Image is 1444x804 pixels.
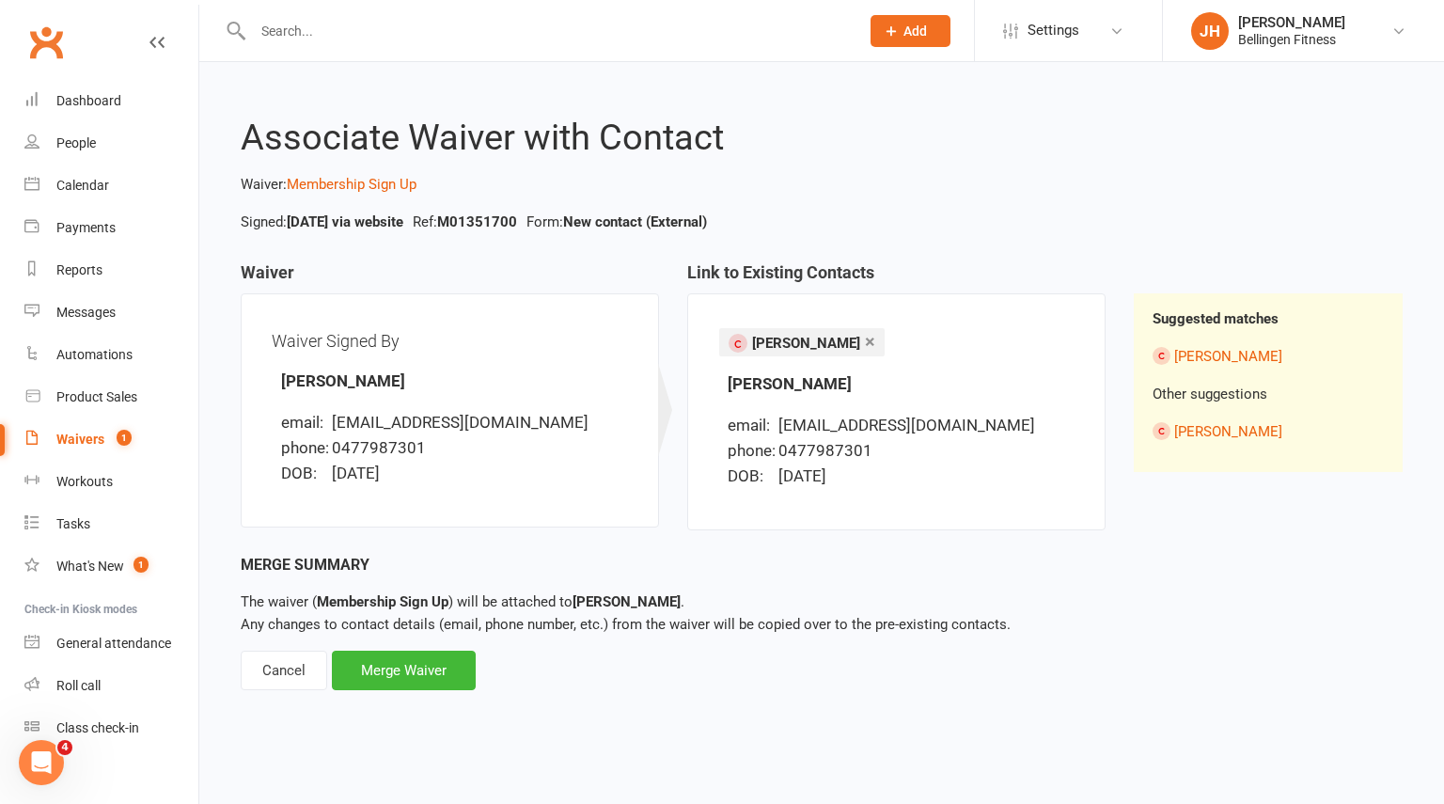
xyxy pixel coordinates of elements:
a: Messages [24,292,198,334]
span: 1 [117,430,132,446]
div: Workouts [56,474,113,489]
a: Roll call [24,665,198,707]
div: DOB: [281,461,328,486]
strong: New contact (External) [563,213,707,230]
iframe: Intercom live chat [19,740,64,785]
div: JH [1191,12,1229,50]
span: [DATE] [778,466,826,485]
span: 4 [57,740,72,755]
span: 1 [133,557,149,573]
div: phone: [728,438,775,464]
strong: [DATE] via website [287,213,403,230]
div: Roll call [56,678,101,693]
a: Class kiosk mode [24,707,198,749]
div: Calendar [56,178,109,193]
input: Search... [247,18,846,44]
div: Tasks [56,516,90,531]
span: Other suggestions [1153,386,1267,402]
div: Automations [56,347,133,362]
span: [PERSON_NAME] [752,335,860,352]
div: Dashboard [56,93,121,108]
li: Signed: [236,211,408,233]
a: What's New1 [24,545,198,588]
strong: [PERSON_NAME] [573,593,681,610]
div: What's New [56,559,124,574]
div: email: [281,410,328,435]
a: Payments [24,207,198,249]
a: Clubworx [23,19,70,66]
a: [PERSON_NAME] [1174,423,1282,440]
div: Messages [56,305,116,320]
div: Product Sales [56,389,137,404]
a: [PERSON_NAME] [1174,348,1282,365]
a: Membership Sign Up [287,176,416,193]
strong: Suggested matches [1153,310,1279,327]
p: Waiver: [241,173,1403,196]
a: Workouts [24,461,198,503]
div: Merge Summary [241,553,1403,577]
div: Payments [56,220,116,235]
a: Dashboard [24,80,198,122]
span: The waiver ( ) will be attached to . [241,593,684,610]
li: Ref: [408,211,522,233]
div: Bellingen Fitness [1238,31,1345,48]
a: Automations [24,334,198,376]
h2: Associate Waiver with Contact [241,118,1403,158]
button: Add [871,15,950,47]
div: General attendance [56,636,171,651]
div: DOB: [728,464,775,489]
span: 0477987301 [332,438,426,457]
a: × [865,326,875,356]
a: Reports [24,249,198,292]
div: Reports [56,262,102,277]
li: Form: [522,211,712,233]
h3: Link to Existing Contacts [687,263,1106,293]
div: Merge Waiver [332,651,476,690]
strong: Membership Sign Up [317,593,448,610]
div: Cancel [241,651,327,690]
a: General attendance kiosk mode [24,623,198,665]
div: Waivers [56,432,104,447]
div: phone: [281,435,328,461]
a: Calendar [24,165,198,207]
span: [DATE] [332,464,380,482]
span: Settings [1028,9,1079,52]
div: [PERSON_NAME] [1238,14,1345,31]
strong: M01351700 [437,213,517,230]
div: People [56,135,96,150]
strong: [PERSON_NAME] [281,371,405,390]
a: Waivers 1 [24,418,198,461]
a: Product Sales [24,376,198,418]
div: Waiver Signed By [272,324,628,357]
a: Tasks [24,503,198,545]
div: Class check-in [56,720,139,735]
strong: [PERSON_NAME] [728,374,852,393]
span: 0477987301 [778,441,872,460]
span: [EMAIL_ADDRESS][DOMAIN_NAME] [332,413,589,432]
div: email: [728,413,775,438]
span: Add [903,24,927,39]
h3: Waiver [241,263,659,293]
p: Any changes to contact details (email, phone number, etc.) from the waiver will be copied over to... [241,591,1403,636]
span: [EMAIL_ADDRESS][DOMAIN_NAME] [778,416,1035,434]
a: People [24,122,198,165]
